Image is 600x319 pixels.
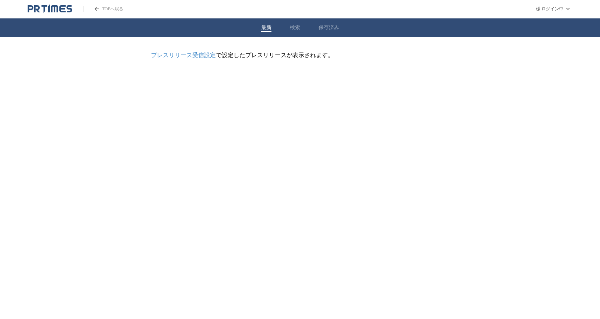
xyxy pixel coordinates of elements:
[261,24,271,31] button: 最新
[83,6,123,12] a: PR TIMESのトップページはこちら
[151,52,449,59] p: で設定したプレスリリースが表示されます。
[151,52,216,58] a: プレスリリース受信設定
[290,24,300,31] button: 検索
[28,4,72,13] a: PR TIMESのトップページはこちら
[319,24,339,31] button: 保存済み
